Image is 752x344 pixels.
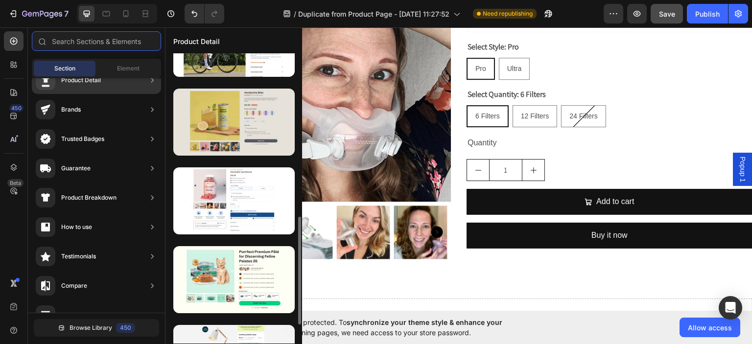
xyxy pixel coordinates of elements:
div: Product Breakdown [61,193,117,203]
div: Brands [61,105,81,115]
p: 7 [64,8,69,20]
div: Open Intercom Messenger [719,296,742,320]
div: Beta [7,179,23,187]
button: Add to cart [302,161,587,187]
div: 450 [116,323,135,333]
span: Element [117,64,140,73]
div: Drop element here [274,282,326,290]
button: Carousel Back Arrow [8,199,20,211]
span: 12 Filters [356,85,384,92]
div: 450 [9,104,23,112]
div: Undo/Redo [185,4,224,23]
button: increment [357,132,379,153]
span: Browse Library [70,323,112,332]
span: Section [54,64,75,73]
input: quantity [324,132,357,153]
div: Guarantee [61,163,91,173]
button: 7 [4,4,73,23]
span: synchronize your theme style & enhance your experience [228,318,502,337]
div: Add to cart [431,167,469,182]
input: Search Sections & Elements [32,31,161,51]
div: Testimonials [61,252,96,261]
div: Publish [695,9,720,19]
button: Allow access [680,318,740,337]
legend: Select Quantity: 6 Filters [302,60,382,74]
div: Product Detail [61,75,101,85]
button: Publish [687,4,728,23]
legend: Select Style: Pro [302,13,355,26]
span: 24 Filters [404,85,433,92]
div: Compare [61,281,87,291]
span: Need republishing [483,9,533,18]
button: Browse Library450 [34,319,159,337]
div: Quantity [302,108,587,124]
span: Popup 1 [573,129,583,155]
div: Buy it now [426,201,463,215]
div: Trusted Badges [61,134,104,144]
span: Save [659,10,675,18]
button: Buy it now [302,195,587,221]
iframe: Design area [165,27,752,311]
button: Carousel Next Arrow [266,199,278,211]
button: decrement [302,132,324,153]
span: Duplicate from Product Page - [DATE] 11:27:52 [298,9,449,19]
button: Save [651,4,683,23]
span: 6 Filters [310,85,335,92]
span: Ultra [342,37,357,45]
div: How to use [61,222,92,232]
div: Bundle [61,310,80,320]
span: / [294,9,296,19]
span: Your page is password protected. To when designing pages, we need access to your store password. [228,317,540,338]
span: Allow access [688,322,732,333]
span: Pro [310,37,321,45]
